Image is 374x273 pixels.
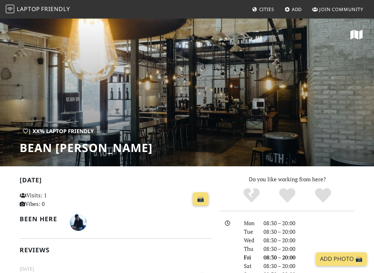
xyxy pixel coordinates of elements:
span: Bob Low [70,218,87,225]
div: Fri [240,253,260,262]
div: Definitely! [305,187,341,203]
a: Join Community [309,3,366,16]
div: Thu [240,244,260,253]
a: 📸 [193,192,208,206]
div: No [233,187,269,203]
p: Visits: 1 Vibes: 0 [20,191,78,208]
small: [DATE] [15,265,216,273]
div: 08:30 – 20:00 [259,219,359,227]
h2: [DATE] [20,176,211,187]
div: Yes [269,187,305,203]
div: 08:30 – 20:00 [259,253,359,262]
a: Cities [249,3,277,16]
div: 08:30 – 20:00 [259,262,359,270]
div: 08:30 – 20:00 [259,227,359,236]
span: Add [292,6,302,12]
div: Mon [240,219,260,227]
div: Sat [240,262,260,270]
a: LaptopFriendly LaptopFriendly [6,3,70,16]
span: Cities [259,6,274,12]
h2: Reviews [20,246,211,254]
a: Add Photo 📸 [316,252,367,266]
span: Join Community [319,6,363,12]
div: | XX% Laptop Friendly [20,127,97,135]
img: LaptopFriendly [6,5,14,13]
a: Add [282,3,305,16]
span: Friendly [41,5,70,13]
div: Tue [240,227,260,236]
div: 08:30 – 20:00 [259,244,359,253]
h1: BEAN [PERSON_NAME] [20,141,153,155]
div: 08:30 – 20:00 [259,236,359,244]
h2: Been here [20,215,61,223]
p: Do you like working from here? [220,175,354,183]
div: Wed [240,236,260,244]
span: Laptop [17,5,40,13]
img: 2194-bob.jpg [70,214,87,231]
